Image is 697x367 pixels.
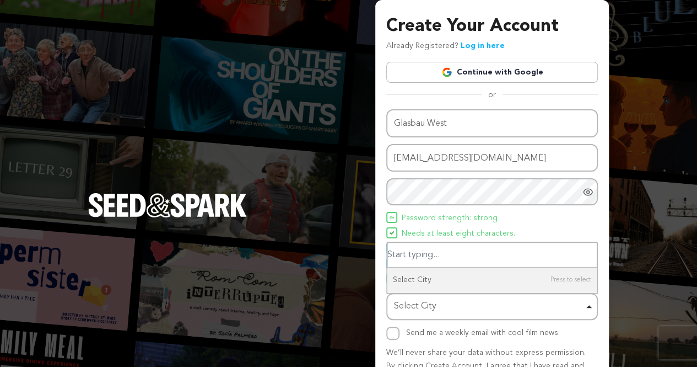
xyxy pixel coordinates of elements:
span: Needs at least eight characters. [402,227,515,241]
span: Password strength: strong [402,212,498,225]
img: Google logo [441,67,452,78]
a: Show password as plain text. Warning: this will display your password on the screen. [582,187,593,198]
div: Select City [387,268,597,292]
input: Email address [386,144,598,172]
p: Already Registered? [386,40,505,53]
a: Log in here [461,42,505,50]
a: Continue with Google [386,62,598,83]
label: Send me a weekly email with cool film news [406,329,558,337]
h3: Create Your Account [386,13,598,40]
input: Name [386,109,598,137]
span: or [482,89,503,100]
a: Seed&Spark Homepage [88,193,247,240]
img: Seed&Spark Icon [390,231,394,235]
div: Select City [394,299,583,315]
img: Seed&Spark Logo [88,193,247,217]
input: Select City [387,243,597,268]
img: Seed&Spark Icon [390,215,394,220]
